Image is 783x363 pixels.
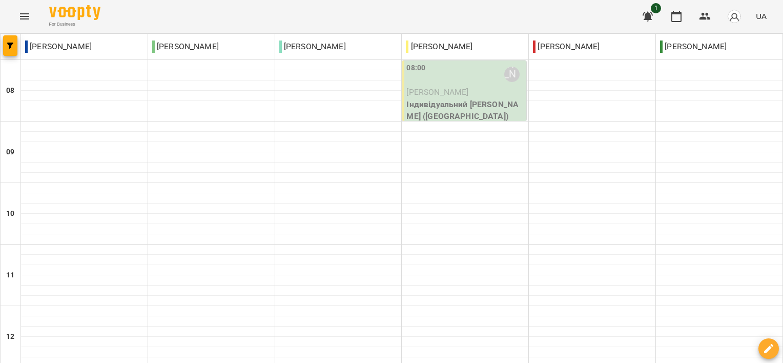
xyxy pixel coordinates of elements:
[6,147,14,158] h6: 09
[152,41,219,53] p: [PERSON_NAME]
[25,41,92,53] p: [PERSON_NAME]
[504,67,520,82] div: Вікторія Чорна
[727,9,741,24] img: avatar_s.png
[406,41,472,53] p: [PERSON_NAME]
[6,331,14,342] h6: 12
[6,208,14,219] h6: 10
[752,7,771,26] button: UA
[6,85,14,96] h6: 08
[406,87,468,97] span: [PERSON_NAME]
[49,5,100,20] img: Voopty Logo
[6,270,14,281] h6: 11
[279,41,346,53] p: [PERSON_NAME]
[660,41,727,53] p: [PERSON_NAME]
[49,21,100,28] span: For Business
[406,63,425,74] label: 08:00
[651,3,661,13] span: 1
[533,41,600,53] p: [PERSON_NAME]
[12,4,37,29] button: Menu
[406,98,524,123] p: Індивідуальний [PERSON_NAME] ([GEOGRAPHIC_DATA])
[756,11,767,22] span: UA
